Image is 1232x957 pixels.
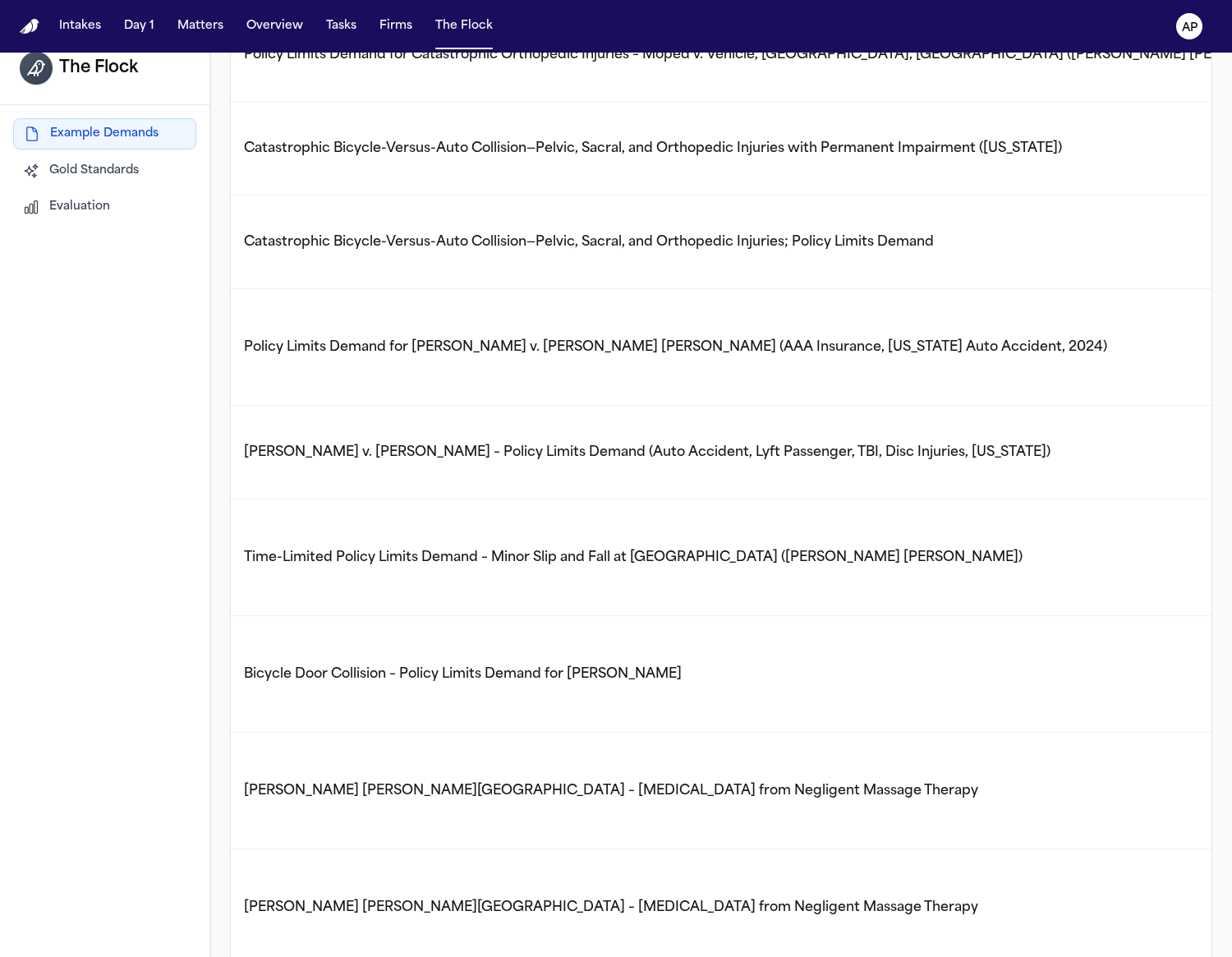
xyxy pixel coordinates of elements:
button: Gold Standards [13,156,196,186]
span: [PERSON_NAME] v. [PERSON_NAME] – Policy Limits Demand (Auto Accident, Lyft Passenger, TBI, Disc I... [244,446,1050,459]
button: Evaluation [13,192,196,222]
button: [PERSON_NAME] [PERSON_NAME][GEOGRAPHIC_DATA] – [MEDICAL_DATA] from Negligent Massage Therapy [234,898,978,918]
button: Catastrophic Bicycle-Versus-Auto Collision—Pelvic, Sacral, and Orthopedic Injuries with Permanent... [234,139,1062,159]
button: Time-Limited Policy Limits Demand – Minor Slip and Fall at [GEOGRAPHIC_DATA] ([PERSON_NAME] [PERS... [234,548,1023,568]
button: Bicycle Door Collision – Policy Limits Demand for [PERSON_NAME] [234,665,682,684]
span: Policy Limits Demand for [PERSON_NAME] v. [PERSON_NAME] [PERSON_NAME] (AAA Insurance, [US_STATE] ... [244,341,1107,354]
span: [PERSON_NAME] [PERSON_NAME][GEOGRAPHIC_DATA] – [MEDICAL_DATA] from Negligent Massage Therapy [244,784,978,798]
span: Catastrophic Bicycle-Versus-Auto Collision—Pelvic, Sacral, and Orthopedic Injuries with Permanent... [244,142,1062,155]
button: Policy Limits Demand for [PERSON_NAME] v. [PERSON_NAME] [PERSON_NAME] (AAA Insurance, [US_STATE] ... [234,338,1107,357]
span: Gold Standards [49,163,139,179]
span: Evaluation [49,199,110,215]
button: Catastrophic Bicycle-Versus-Auto Collision—Pelvic, Sacral, and Orthopedic Injuries; Policy Limits... [234,232,934,252]
button: [PERSON_NAME] v. [PERSON_NAME] – Policy Limits Demand (Auto Accident, Lyft Passenger, TBI, Disc I... [234,443,1050,462]
button: Example Demands [13,118,196,150]
button: The Flock [429,12,499,41]
span: Example Demands [50,126,159,142]
h1: The Flock [59,55,138,81]
button: Tasks [319,12,363,41]
button: [PERSON_NAME] [PERSON_NAME][GEOGRAPHIC_DATA] – [MEDICAL_DATA] from Negligent Massage Therapy [234,781,978,801]
a: Home [20,19,39,35]
button: Matters [171,12,230,41]
span: [PERSON_NAME] [PERSON_NAME][GEOGRAPHIC_DATA] – [MEDICAL_DATA] from Negligent Massage Therapy [244,901,978,914]
button: Intakes [53,12,108,41]
button: Day 1 [117,12,161,41]
span: Bicycle Door Collision – Policy Limits Demand for [PERSON_NAME] [244,668,682,681]
span: Catastrophic Bicycle-Versus-Auto Collision—Pelvic, Sacral, and Orthopedic Injuries; Policy Limits... [244,236,934,249]
button: Firms [373,12,419,41]
img: Finch Logo [20,19,39,35]
button: Overview [240,12,310,41]
span: Time-Limited Policy Limits Demand – Minor Slip and Fall at [GEOGRAPHIC_DATA] ([PERSON_NAME] [PERS... [244,551,1023,564]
